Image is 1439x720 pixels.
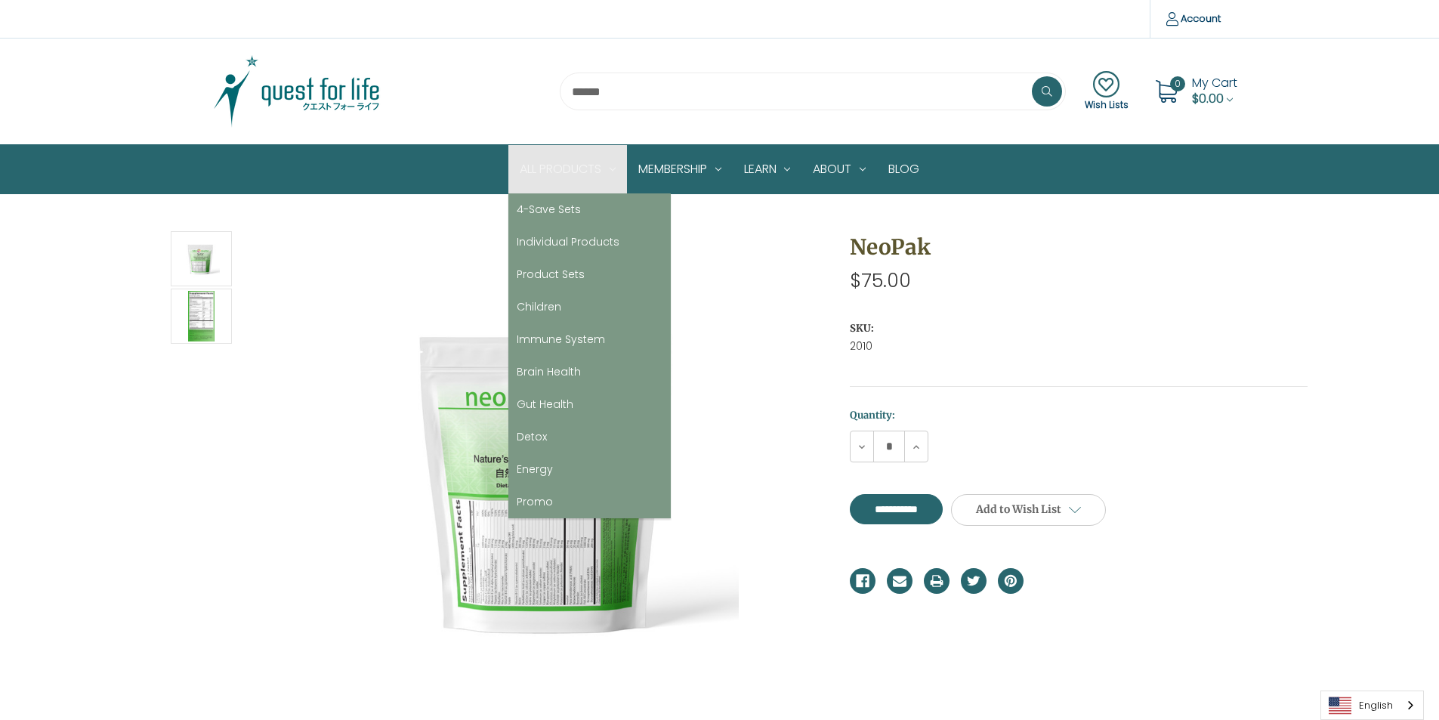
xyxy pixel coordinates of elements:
img: ビタミンＡ、ビタミンＣ、ビタミンＤ、ビタミンＥ、チアミン、リボフラビン、ナイアシン、ビタミンＢ６、葉酸、ビタミンＢ12、ビオチン、パントテン酸、カルシウム、ヨウ素、マグネシウム、亜鉛、セレニウム... [182,291,220,341]
a: All Products [508,145,627,193]
img: Quest Group [202,54,391,129]
img: NeoPak [361,292,739,669]
a: English [1321,691,1423,719]
a: Brain Health [508,356,671,388]
div: Language [1320,691,1424,720]
a: Learn [733,145,802,193]
span: $75.00 [850,267,911,294]
span: $0.00 [1192,90,1224,107]
a: Membership [627,145,733,193]
a: Individual Products [508,226,671,258]
a: Product Sets [508,258,671,291]
a: Wish Lists [1085,71,1129,112]
label: Quantity: [850,408,1308,423]
a: 4-Save Sets [508,193,671,226]
span: Add to Wish List [976,502,1061,516]
a: Blog [877,145,931,193]
a: Detox [508,421,671,453]
dt: SKU: [850,321,1304,336]
span: My Cart [1192,74,1237,91]
a: About [801,145,877,193]
a: Print [924,568,950,594]
a: Promo [508,486,671,518]
span: 0 [1170,76,1185,91]
a: Add to Wish List [951,494,1106,526]
a: Cart with 0 items [1192,74,1237,107]
a: Children [508,291,671,323]
dd: 2010 [850,338,1308,354]
aside: Language selected: English [1320,691,1424,720]
a: Gut Health [508,388,671,421]
h1: NeoPak [850,231,1308,263]
a: Energy [508,453,671,486]
a: Immune System [508,323,671,356]
img: NeoPak [182,233,220,284]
